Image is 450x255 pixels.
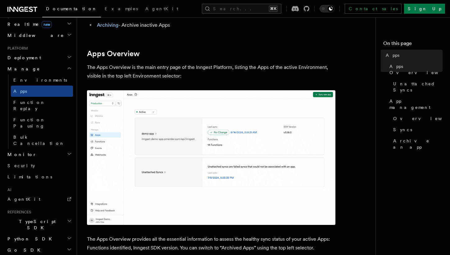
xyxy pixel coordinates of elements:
span: Platform [5,46,28,51]
button: Deployment [5,52,73,63]
span: References [5,210,31,215]
button: Toggle dark mode [320,5,334,12]
span: Middleware [5,32,64,38]
a: Apps Overview [387,61,443,78]
span: Examples [105,6,138,11]
button: TypeScript SDK [5,216,73,233]
button: Realtimenew [5,19,73,30]
a: Syncs [391,124,443,135]
span: TypeScript SDK [5,218,67,231]
span: Python SDK [5,236,56,242]
a: AgentKit [5,194,73,205]
img: The home page of the Inngest Platform is an Apps listing. Each App item display the App status al... [87,90,335,225]
button: Middleware [5,30,73,41]
span: Environments [13,78,67,83]
a: Archive an app [391,135,443,153]
span: AgentKit [7,197,40,202]
a: Apps Overview [87,49,140,58]
a: Unattached Syncs [391,78,443,96]
span: Deployment [5,55,41,61]
a: Contact sales [345,4,402,14]
span: Go SDK [5,247,44,253]
span: Realtime [5,21,52,27]
h4: On this page [383,40,443,50]
a: Function Replay [11,97,73,114]
a: Limitations [5,171,73,182]
div: Manage [5,74,73,149]
span: Security [7,163,35,168]
span: Monitor [5,151,37,158]
a: Overview [391,113,443,124]
a: Apps [383,50,443,61]
span: Unattached Syncs [393,81,443,93]
span: App management [389,98,443,110]
p: The Apps Overview is the main entry page of the Inngest Platform, listing the Apps of the active ... [87,63,335,80]
span: Syncs [393,127,412,133]
p: The Apps Overview provides all the essential information to assess the healthy sync status of you... [87,235,335,252]
a: Archiving [97,22,118,28]
a: Security [5,160,73,171]
a: Examples [101,2,142,17]
button: Python SDK [5,233,73,244]
span: new [42,21,52,28]
button: Manage [5,63,73,74]
span: Limitations [7,174,52,179]
span: Documentation [46,6,97,11]
button: Search...⌘K [202,4,281,14]
span: AgentKit [145,6,178,11]
a: Environments [11,74,73,86]
a: Function Pausing [11,114,73,132]
span: Function Replay [13,100,45,111]
a: Documentation [42,2,101,17]
span: Archive an app [393,138,443,150]
span: Apps [13,89,27,94]
span: Manage [5,66,40,72]
button: Monitor [5,149,73,160]
span: AI [5,187,11,192]
a: AgentKit [142,2,182,17]
a: Apps [11,86,73,97]
span: Apps [386,52,399,58]
span: Function Pausing [13,117,45,128]
a: Sign Up [404,4,445,14]
a: App management [387,96,443,113]
li: - Archive inactive Apps [95,21,335,29]
a: Bulk Cancellation [11,132,73,149]
span: Bulk Cancellation [13,135,65,146]
kbd: ⌘K [269,6,278,12]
